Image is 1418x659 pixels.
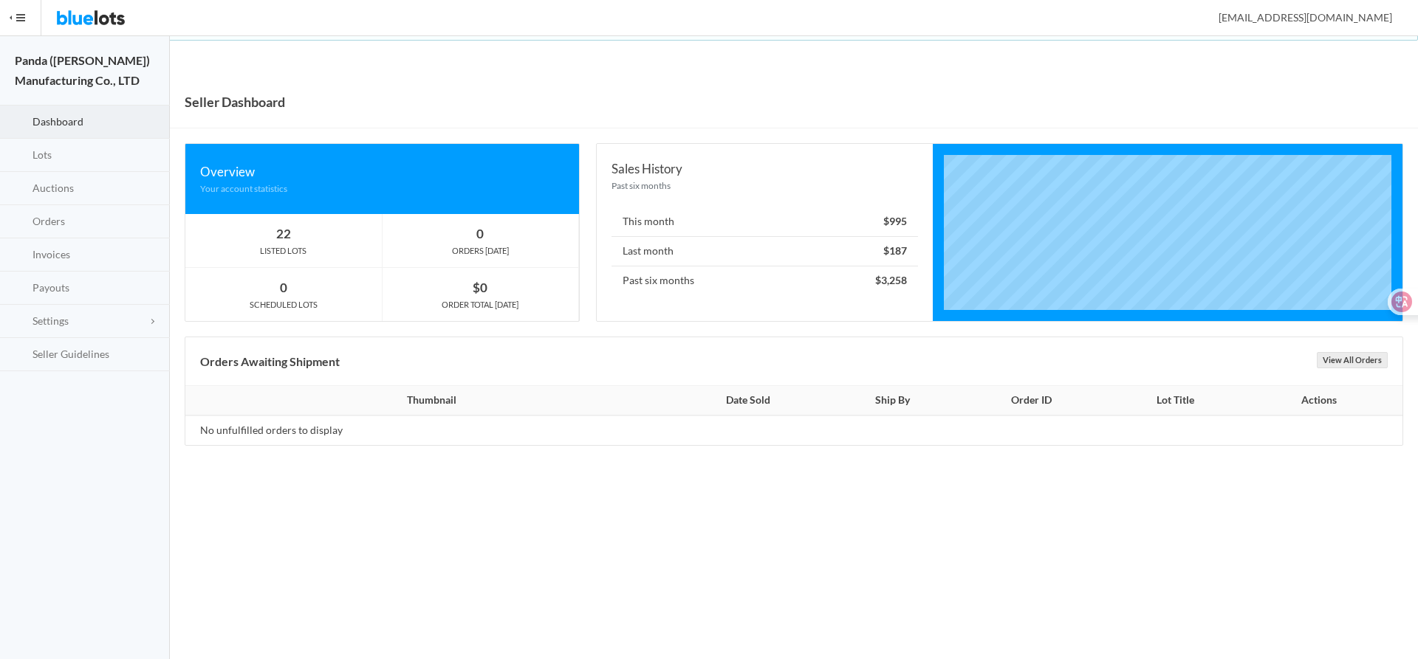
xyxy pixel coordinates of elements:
[669,386,827,415] th: Date Sold
[32,248,70,261] span: Invoices
[32,348,109,360] span: Seller Guidelines
[32,314,69,327] span: Settings
[15,53,150,87] strong: Panda ([PERSON_NAME]) Manufacturing Co., LTD
[32,148,52,161] span: Lots
[185,415,669,445] td: No unfulfilled orders to display
[32,215,65,227] span: Orders
[276,226,291,241] strong: 22
[383,298,579,311] div: ORDER TOTAL [DATE]
[612,179,917,193] div: Past six months
[185,298,382,311] div: SCHEDULED LOTS
[1317,352,1388,368] a: View All Orders
[473,280,487,295] strong: $0
[612,266,917,295] li: Past six months
[612,207,917,237] li: This month
[280,280,287,295] strong: 0
[185,386,669,415] th: Thumbnail
[200,182,564,196] div: Your account statistics
[875,274,907,286] strong: $3,258
[32,115,83,128] span: Dashboard
[200,162,564,182] div: Overview
[1202,11,1392,24] span: [EMAIL_ADDRESS][DOMAIN_NAME]
[32,281,69,294] span: Payouts
[1106,386,1244,415] th: Lot Title
[883,244,907,257] strong: $187
[200,354,340,368] b: Orders Awaiting Shipment
[185,91,285,113] h1: Seller Dashboard
[383,244,579,258] div: ORDERS [DATE]
[32,182,74,194] span: Auctions
[958,386,1106,415] th: Order ID
[883,215,907,227] strong: $995
[1244,386,1402,415] th: Actions
[612,159,917,179] div: Sales History
[476,226,484,241] strong: 0
[612,236,917,266] li: Last month
[185,244,382,258] div: LISTED LOTS
[827,386,958,415] th: Ship By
